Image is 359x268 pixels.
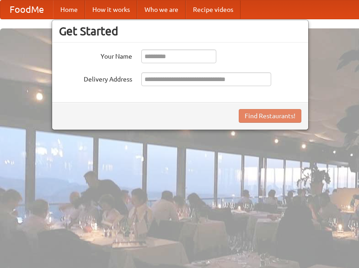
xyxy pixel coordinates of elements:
[0,0,53,19] a: FoodMe
[59,49,132,61] label: Your Name
[85,0,137,19] a: How it works
[59,72,132,84] label: Delivery Address
[186,0,241,19] a: Recipe videos
[239,109,301,123] button: Find Restaurants!
[59,24,301,38] h3: Get Started
[53,0,85,19] a: Home
[137,0,186,19] a: Who we are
